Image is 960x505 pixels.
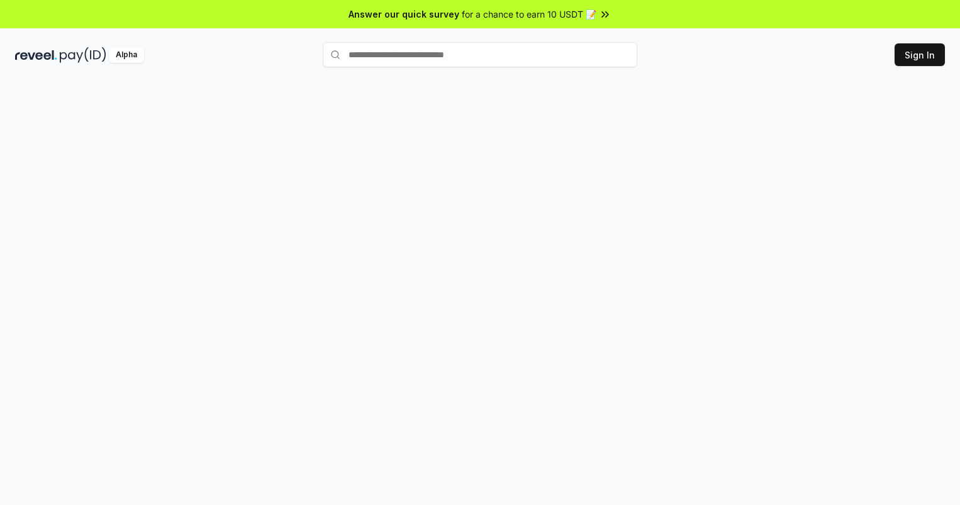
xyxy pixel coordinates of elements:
img: pay_id [60,47,106,63]
span: for a chance to earn 10 USDT 📝 [462,8,596,21]
button: Sign In [895,43,945,66]
div: Alpha [109,47,144,63]
img: reveel_dark [15,47,57,63]
span: Answer our quick survey [349,8,459,21]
